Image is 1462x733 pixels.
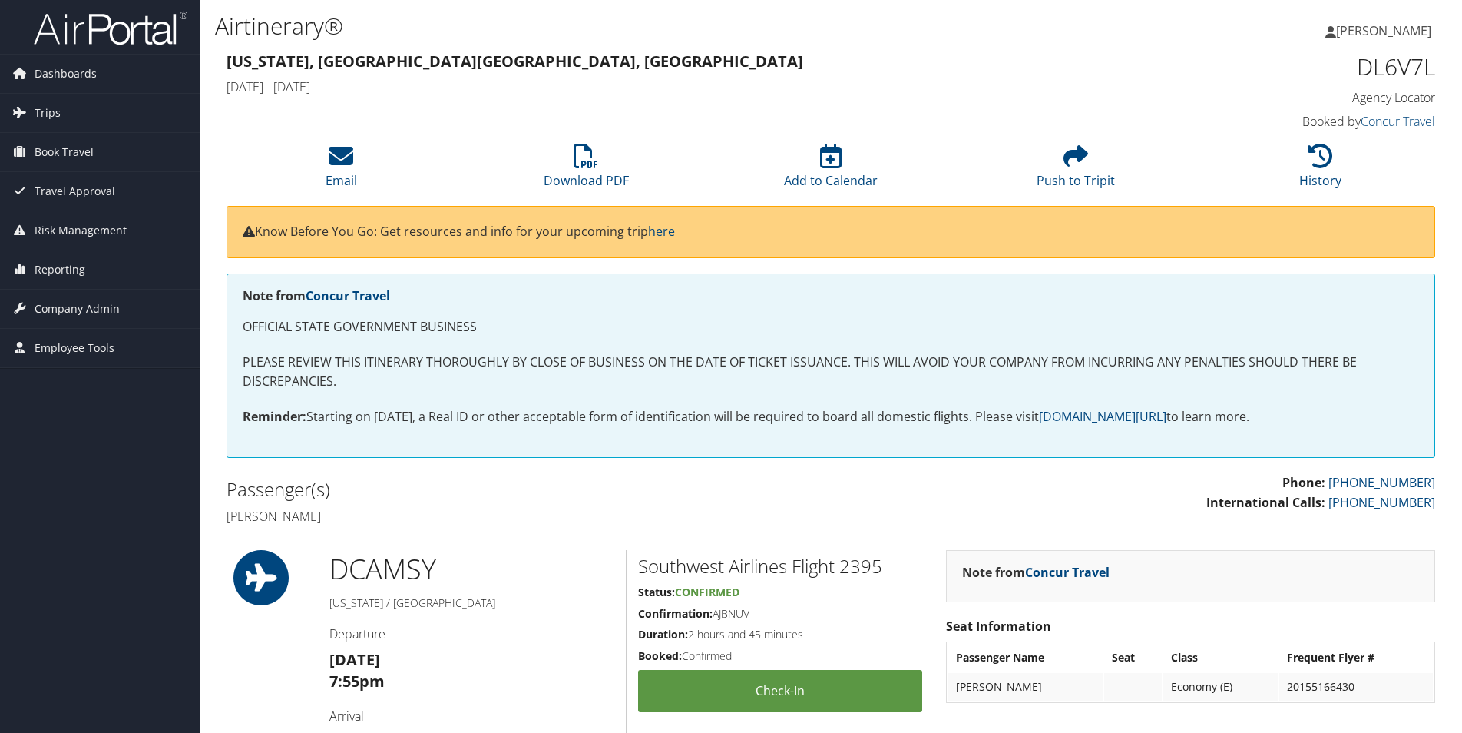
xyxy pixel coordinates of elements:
strong: [US_STATE], [GEOGRAPHIC_DATA] [GEOGRAPHIC_DATA], [GEOGRAPHIC_DATA] [227,51,803,71]
h5: [US_STATE] / [GEOGRAPHIC_DATA] [329,595,614,611]
td: Economy (E) [1163,673,1278,701]
strong: Phone: [1282,474,1325,491]
a: Download PDF [544,152,629,189]
span: Dashboards [35,55,97,93]
a: [PHONE_NUMBER] [1328,494,1435,511]
a: Concur Travel [1025,564,1110,581]
a: History [1299,152,1341,189]
h4: [DATE] - [DATE] [227,78,1127,95]
span: Book Travel [35,133,94,171]
p: PLEASE REVIEW THIS ITINERARY THOROUGHLY BY CLOSE OF BUSINESS ON THE DATE OF TICKET ISSUANCE. THIS... [243,353,1419,392]
h5: Confirmed [638,648,922,664]
h4: Booked by [1150,113,1435,130]
span: Risk Management [35,211,127,250]
a: here [648,223,675,240]
strong: Note from [243,287,390,304]
p: OFFICIAL STATE GOVERNMENT BUSINESS [243,317,1419,337]
th: Frequent Flyer # [1279,644,1433,672]
strong: Status: [638,585,675,599]
td: 20155166430 [1279,673,1433,701]
strong: [DATE] [329,649,380,670]
span: Reporting [35,250,85,289]
h4: Arrival [329,708,614,725]
a: Concur Travel [306,287,390,304]
span: Travel Approval [35,172,115,211]
span: Company Admin [35,290,120,328]
h2: Southwest Airlines Flight 2395 [638,553,922,579]
span: Confirmed [675,585,739,599]
h5: 2 hours and 45 minutes [638,627,922,642]
strong: International Calls: [1206,494,1325,511]
h4: Departure [329,625,614,642]
a: [PERSON_NAME] [1325,8,1447,54]
th: Class [1163,644,1278,672]
strong: 7:55pm [329,671,385,692]
span: Employee Tools [35,329,114,367]
a: [PHONE_NUMBER] [1328,474,1435,491]
span: [PERSON_NAME] [1336,22,1431,39]
strong: Seat Information [946,618,1051,635]
strong: Note from [962,564,1110,581]
img: airportal-logo.png [34,10,187,46]
h5: AJBNUV [638,606,922,622]
th: Seat [1104,644,1162,672]
h2: Passenger(s) [227,476,819,502]
a: Email [326,152,357,189]
div: -- [1112,680,1154,694]
td: [PERSON_NAME] [948,673,1103,701]
strong: Duration: [638,627,688,642]
a: Check-in [638,670,922,712]
a: Concur Travel [1361,113,1435,130]
p: Know Before You Go: Get resources and info for your upcoming trip [243,222,1419,242]
a: Push to Tripit [1037,152,1115,189]
h1: DCA MSY [329,550,614,589]
span: Trips [35,94,61,132]
h1: DL6V7L [1150,51,1435,83]
h4: Agency Locator [1150,89,1435,106]
strong: Confirmation: [638,606,713,621]
h1: Airtinerary® [215,10,1036,42]
p: Starting on [DATE], a Real ID or other acceptable form of identification will be required to boar... [243,407,1419,427]
strong: Booked: [638,648,682,663]
strong: Reminder: [243,408,306,425]
th: Passenger Name [948,644,1103,672]
a: [DOMAIN_NAME][URL] [1039,408,1166,425]
h4: [PERSON_NAME] [227,508,819,525]
a: Add to Calendar [784,152,878,189]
